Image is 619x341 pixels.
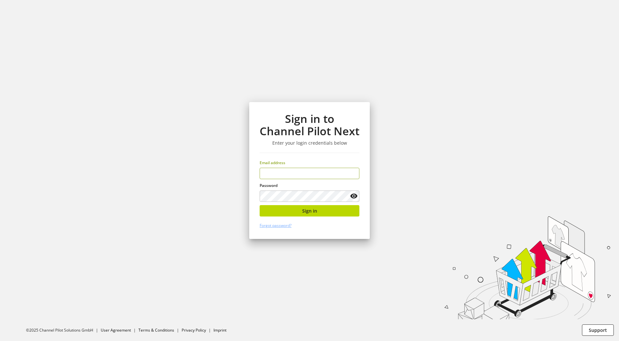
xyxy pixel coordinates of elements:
[302,207,317,214] span: Sign in
[260,183,277,188] span: Password
[260,205,359,216] button: Sign in
[213,327,226,333] a: Imprint
[260,223,291,228] a: Forgot password?
[101,327,131,333] a: User Agreement
[589,327,607,334] span: Support
[582,324,614,336] button: Support
[260,112,359,138] h1: Sign in to Channel Pilot Next
[260,160,285,165] span: Email address
[182,327,206,333] a: Privacy Policy
[260,140,359,146] h3: Enter your login credentials below
[26,327,101,333] li: ©2025 Channel Pilot Solutions GmbH
[138,327,174,333] a: Terms & Conditions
